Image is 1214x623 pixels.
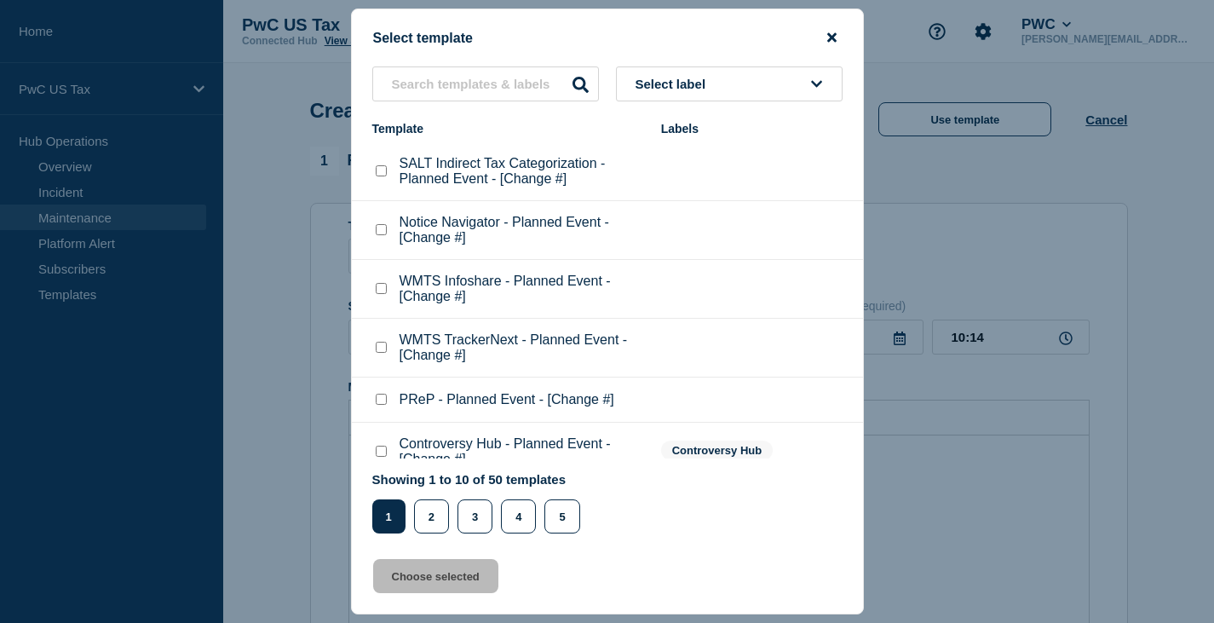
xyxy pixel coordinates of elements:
[376,224,387,235] input: Notice Navigator - Planned Event - [Change #] checkbox
[373,559,498,593] button: Choose selected
[372,122,644,136] div: Template
[372,472,589,487] p: Showing 1 to 10 of 50 templates
[400,436,644,467] p: Controversy Hub - Planned Event - [Change #]
[544,499,579,534] button: 5
[501,499,536,534] button: 4
[400,215,644,245] p: Notice Navigator - Planned Event - [Change #]
[414,499,449,534] button: 2
[457,499,492,534] button: 3
[376,446,387,457] input: Controversy Hub - Planned Event - [Change #] checkbox
[372,66,599,101] input: Search templates & labels
[661,441,773,460] span: Controversy Hub
[372,499,406,534] button: 1
[376,165,387,176] input: SALT Indirect Tax Categorization - Planned Event - [Change #] checkbox
[352,30,863,46] div: Select template
[400,332,644,363] p: WMTS TrackerNext - Planned Event - [Change #]
[376,342,387,353] input: WMTS TrackerNext - Planned Event - [Change #] checkbox
[822,30,842,46] button: close button
[400,156,644,187] p: SALT Indirect Tax Categorization - Planned Event - [Change #]
[616,66,843,101] button: Select label
[636,77,713,91] span: Select label
[376,283,387,294] input: WMTS Infoshare - Planned Event - [Change #] checkbox
[376,394,387,405] input: PReP - Planned Event - [Change #] checkbox
[400,392,614,407] p: PReP - Planned Event - [Change #]
[661,122,843,136] div: Labels
[400,274,644,304] p: WMTS Infoshare - Planned Event - [Change #]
